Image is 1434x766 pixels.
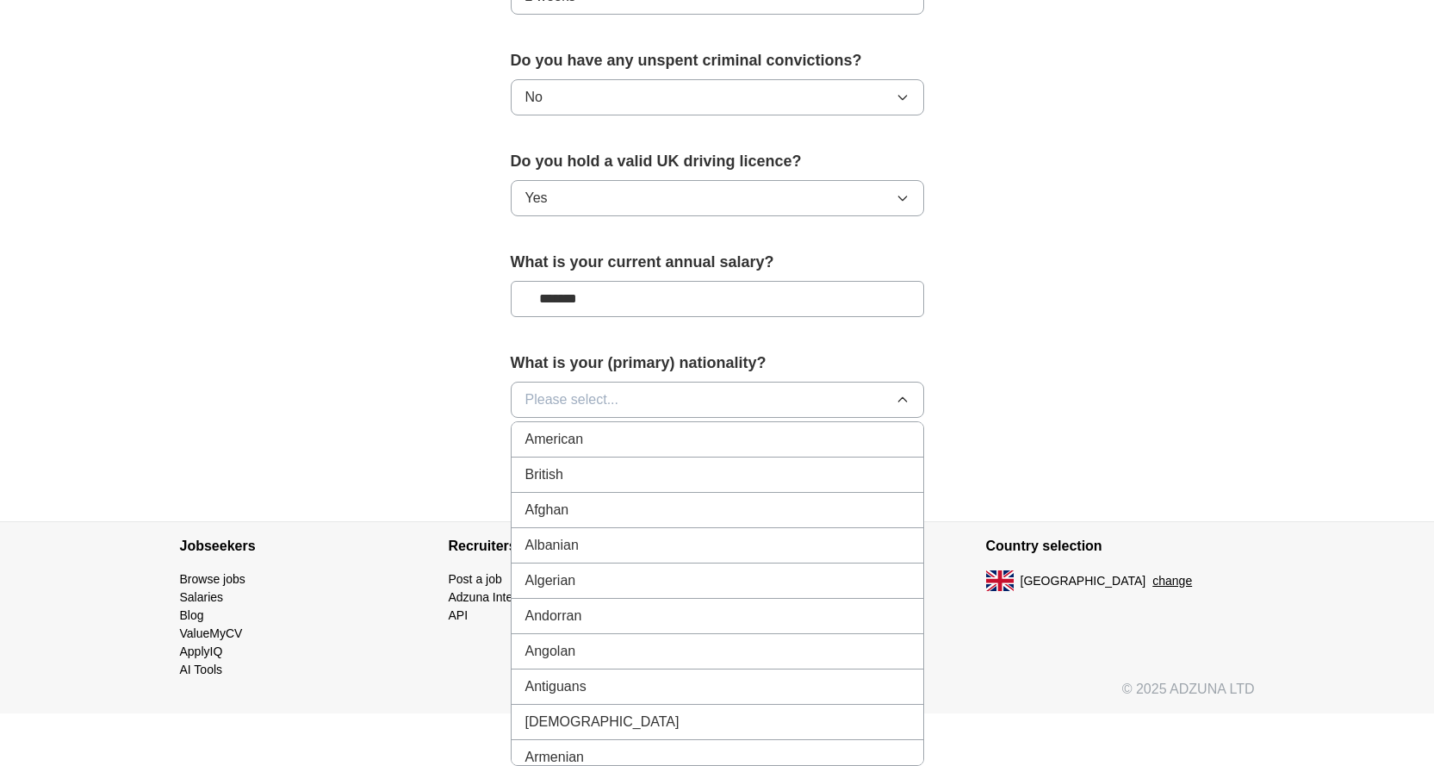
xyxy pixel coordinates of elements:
label: Do you have any unspent criminal convictions? [511,49,924,72]
a: Salaries [180,590,224,604]
span: Please select... [525,389,619,410]
a: ValueMyCV [180,626,243,640]
span: No [525,87,543,108]
span: Yes [525,188,548,209]
a: ApplyIQ [180,645,223,658]
button: Yes [511,180,924,216]
a: Blog [180,608,204,622]
span: Algerian [525,570,576,591]
a: Browse jobs [180,572,245,586]
a: Adzuna Intelligence [449,590,554,604]
button: No [511,79,924,115]
span: Angolan [525,641,576,662]
a: AI Tools [180,663,223,676]
label: What is your current annual salary? [511,251,924,274]
div: © 2025 ADZUNA LTD [166,679,1269,713]
span: Andorran [525,606,582,626]
span: [DEMOGRAPHIC_DATA] [525,712,680,732]
a: Post a job [449,572,502,586]
span: Afghan [525,500,569,520]
span: Antiguans [525,676,587,697]
label: What is your (primary) nationality? [511,352,924,375]
span: [GEOGRAPHIC_DATA] [1021,572,1146,590]
span: Albanian [525,535,579,556]
span: American [525,429,584,450]
label: Do you hold a valid UK driving licence? [511,150,924,173]
button: change [1152,572,1192,590]
img: UK flag [986,570,1014,591]
a: API [449,608,469,622]
h4: Country selection [986,522,1255,570]
span: British [525,464,563,485]
button: Please select... [511,382,924,418]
